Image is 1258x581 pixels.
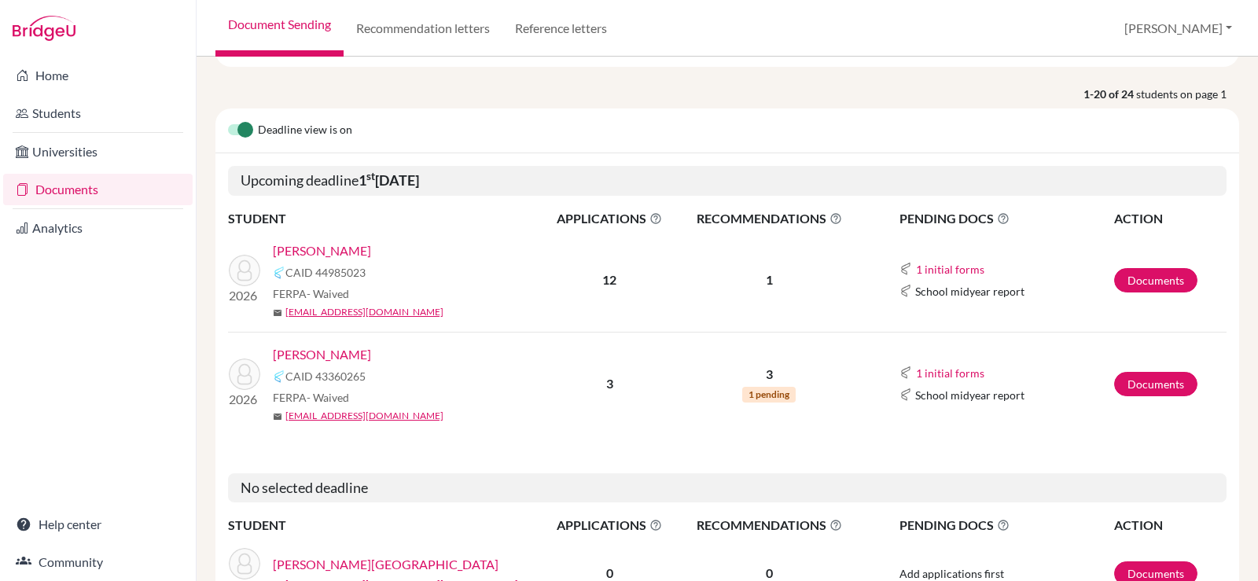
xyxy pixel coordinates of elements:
[273,285,349,302] span: FERPA
[229,390,260,409] p: 2026
[3,174,193,205] a: Documents
[606,565,613,580] b: 0
[1114,268,1197,292] a: Documents
[915,364,985,382] button: 1 initial forms
[228,166,1227,196] h5: Upcoming deadline
[899,567,1004,580] span: Add applications first
[273,308,282,318] span: mail
[273,412,282,421] span: mail
[899,209,1113,228] span: PENDING DOCS
[273,267,285,279] img: Common App logo
[1113,515,1227,535] th: ACTION
[307,287,349,300] span: - Waived
[229,255,260,286] img: Ryu, Daniel
[285,305,443,319] a: [EMAIL_ADDRESS][DOMAIN_NAME]
[273,370,285,383] img: Common App logo
[602,272,616,287] b: 12
[678,209,861,228] span: RECOMMENDATIONS
[273,555,498,574] a: [PERSON_NAME][GEOGRAPHIC_DATA]
[366,170,375,182] sup: st
[678,270,861,289] p: 1
[3,97,193,129] a: Students
[543,209,676,228] span: APPLICATIONS
[1117,13,1239,43] button: [PERSON_NAME]
[1114,372,1197,396] a: Documents
[229,548,260,579] img: Ayles, Austin
[228,208,543,229] th: STUDENT
[3,136,193,167] a: Universities
[3,212,193,244] a: Analytics
[678,516,861,535] span: RECOMMENDATIONS
[3,60,193,91] a: Home
[285,409,443,423] a: [EMAIL_ADDRESS][DOMAIN_NAME]
[899,285,912,297] img: Common App logo
[1083,86,1136,102] strong: 1-20 of 24
[229,359,260,390] img: Seo, Yejun
[606,376,613,391] b: 3
[899,366,912,379] img: Common App logo
[543,516,676,535] span: APPLICATIONS
[228,515,543,535] th: STUDENT
[285,264,366,281] span: CAID 44985023
[273,241,371,260] a: [PERSON_NAME]
[742,387,796,403] span: 1 pending
[273,389,349,406] span: FERPA
[285,368,366,384] span: CAID 43360265
[1136,86,1239,102] span: students on page 1
[915,260,985,278] button: 1 initial forms
[678,365,861,384] p: 3
[273,345,371,364] a: [PERSON_NAME]
[258,121,352,140] span: Deadline view is on
[1113,208,1227,229] th: ACTION
[359,171,419,189] b: 1 [DATE]
[899,516,1113,535] span: PENDING DOCS
[915,387,1024,403] span: School midyear report
[3,509,193,540] a: Help center
[229,286,260,305] p: 2026
[228,473,1227,503] h5: No selected deadline
[13,16,75,41] img: Bridge-U
[915,283,1024,300] span: School midyear report
[307,391,349,404] span: - Waived
[3,546,193,578] a: Community
[899,263,912,275] img: Common App logo
[899,388,912,401] img: Common App logo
